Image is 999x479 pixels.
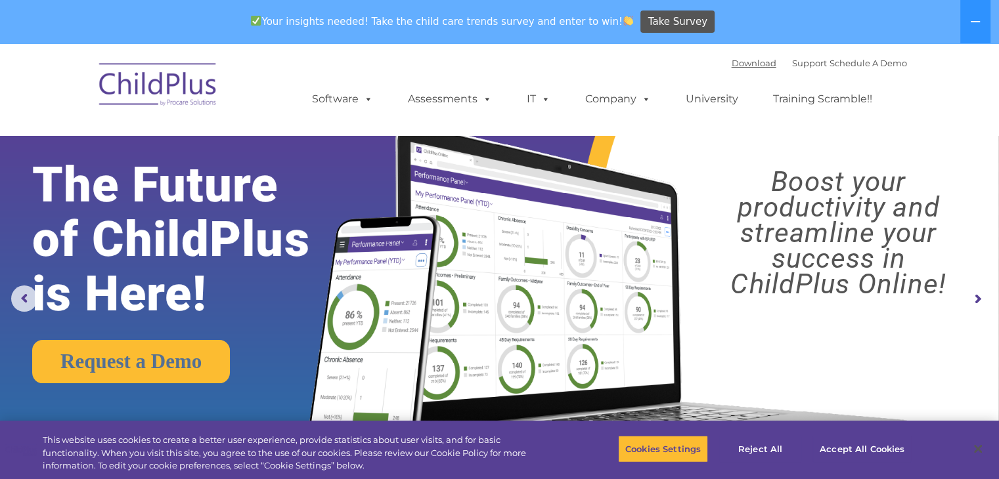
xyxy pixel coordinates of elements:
[93,54,224,119] img: ChildPlus by Procare Solutions
[514,86,564,112] a: IT
[299,86,386,112] a: Software
[623,16,633,26] img: 👏
[964,434,992,463] button: Close
[690,169,987,297] rs-layer: Boost your productivity and streamline your success in ChildPlus Online!
[183,87,223,96] span: Last name
[640,10,715,33] a: Take Survey
[618,435,708,463] button: Cookies Settings
[251,16,261,26] img: ✅
[395,86,505,112] a: Assessments
[246,9,639,34] span: Your insights needed! Take the child care trends survey and enter to win!
[183,140,238,150] span: Phone number
[719,435,801,463] button: Reject All
[812,435,912,463] button: Accept All Cookies
[792,58,827,68] a: Support
[648,10,707,33] span: Take Survey
[732,58,776,68] a: Download
[43,434,550,472] div: This website uses cookies to create a better user experience, provide statistics about user visit...
[32,157,351,321] rs-layer: The Future of ChildPlus is Here!
[732,58,907,68] font: |
[830,58,907,68] a: Schedule A Demo
[760,86,885,112] a: Training Scramble!!
[572,86,664,112] a: Company
[673,86,751,112] a: University
[32,340,230,383] a: Request a Demo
